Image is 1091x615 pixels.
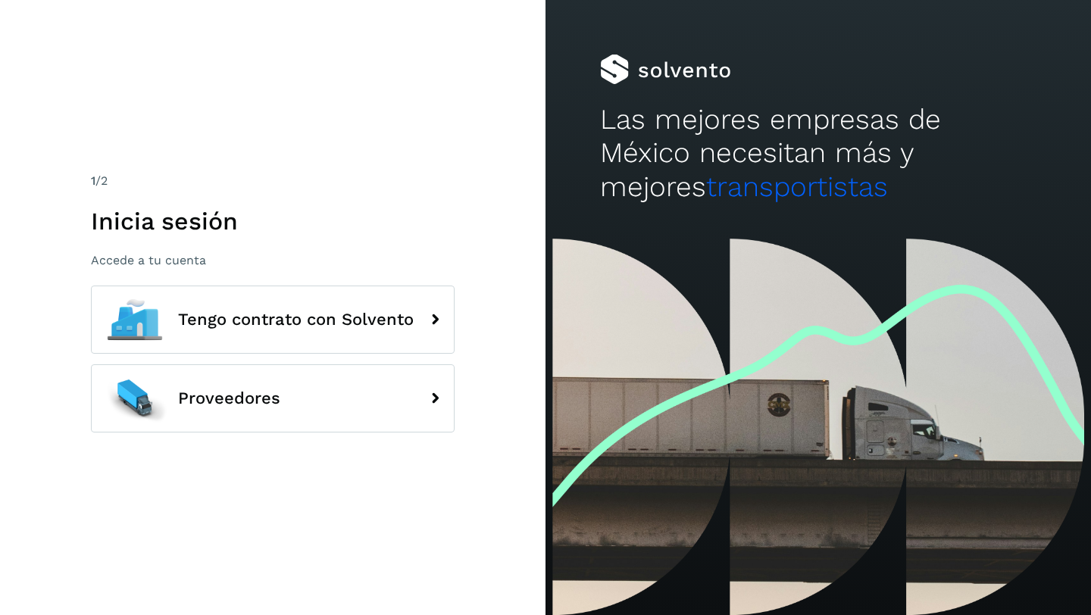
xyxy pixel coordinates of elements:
span: 1 [91,173,95,188]
h2: Las mejores empresas de México necesitan más y mejores [600,103,1036,204]
button: Tengo contrato con Solvento [91,286,455,354]
div: /2 [91,172,455,190]
span: Proveedores [178,389,280,407]
span: transportistas [706,170,888,203]
span: Tengo contrato con Solvento [178,311,414,329]
h1: Inicia sesión [91,207,455,236]
p: Accede a tu cuenta [91,253,455,267]
button: Proveedores [91,364,455,432]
